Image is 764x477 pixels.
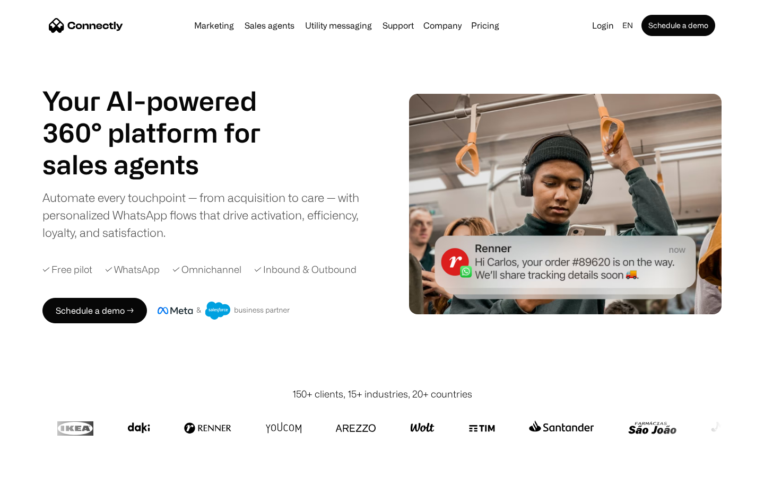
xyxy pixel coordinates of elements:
[588,18,618,33] a: Login
[49,17,123,33] a: home
[420,18,465,33] div: Company
[42,298,147,323] a: Schedule a demo →
[618,18,639,33] div: en
[42,262,92,277] div: ✓ Free pilot
[21,458,64,473] ul: Language list
[11,457,64,473] aside: Language selected: English
[254,262,357,277] div: ✓ Inbound & Outbound
[622,18,633,33] div: en
[240,21,299,30] a: Sales agents
[42,85,286,148] h1: Your AI-powered 360° platform for
[105,262,160,277] div: ✓ WhatsApp
[42,189,377,241] div: Automate every touchpoint — from acquisition to care — with personalized WhatsApp flows that driv...
[423,18,462,33] div: Company
[641,15,715,36] a: Schedule a demo
[190,21,238,30] a: Marketing
[158,302,290,320] img: Meta and Salesforce business partner badge.
[42,148,286,180] div: 1 of 4
[172,262,241,277] div: ✓ Omnichannel
[467,21,503,30] a: Pricing
[42,148,286,180] h1: sales agents
[378,21,418,30] a: Support
[292,387,472,401] div: 150+ clients, 15+ industries, 20+ countries
[301,21,376,30] a: Utility messaging
[42,148,286,180] div: carousel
